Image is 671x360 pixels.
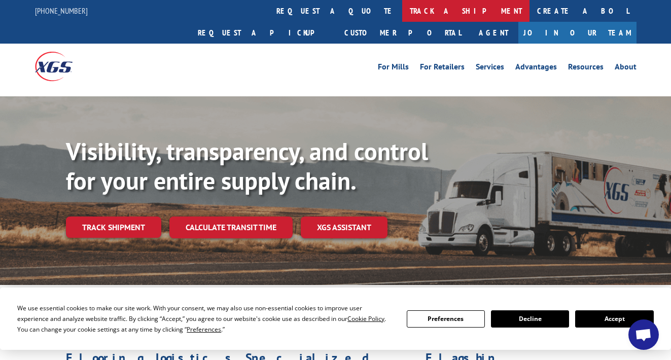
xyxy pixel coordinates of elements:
div: We use essential cookies to make our site work. With your consent, we may also use non-essential ... [17,303,394,335]
a: [PHONE_NUMBER] [35,6,88,16]
a: For Mills [378,63,409,74]
button: Preferences [407,310,485,328]
a: Resources [568,63,604,74]
a: For Retailers [420,63,465,74]
div: Open chat [628,319,659,350]
a: Services [476,63,504,74]
a: XGS ASSISTANT [301,217,387,238]
a: Request a pickup [190,22,337,44]
span: Preferences [187,325,221,334]
a: Track shipment [66,217,161,238]
button: Accept [575,310,653,328]
a: Agent [469,22,518,44]
a: Customer Portal [337,22,469,44]
a: Advantages [515,63,557,74]
a: Join Our Team [518,22,637,44]
span: Cookie Policy [347,314,384,323]
a: Calculate transit time [169,217,293,238]
a: About [615,63,637,74]
b: Visibility, transparency, and control for your entire supply chain. [66,135,428,196]
button: Decline [491,310,569,328]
